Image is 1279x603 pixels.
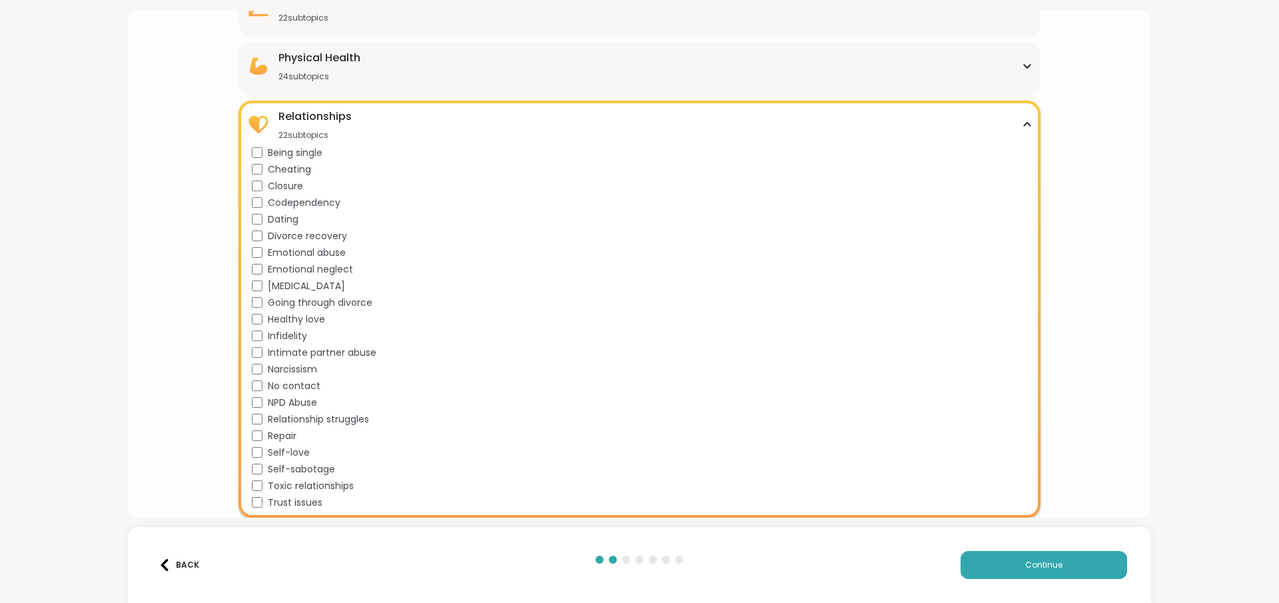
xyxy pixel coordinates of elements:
div: Relationships [278,109,352,125]
div: Physical Health [278,50,360,66]
span: Dating [268,213,298,227]
div: 22 subtopics [278,130,352,141]
span: Healthy love [268,312,325,326]
span: Infidelity [268,329,307,343]
span: Self-love [268,446,310,460]
span: Emotional abuse [268,246,346,260]
span: Intimate partner abuse [268,346,376,360]
span: Self-sabotage [268,462,335,476]
span: Closure [268,179,303,193]
span: [MEDICAL_DATA] [268,279,345,293]
span: Being single [268,146,322,160]
span: Narcissism [268,362,317,376]
span: Toxic relationships [268,479,354,493]
div: 22 subtopics [278,13,368,23]
span: Going through divorce [268,296,372,310]
span: Cheating [268,163,311,177]
span: Trust issues [268,496,322,510]
span: Relationship struggles [268,412,369,426]
span: Continue [1025,559,1063,571]
span: Codependency [268,196,340,210]
span: Divorce recovery [268,229,347,243]
span: No contact [268,379,320,393]
span: NPD Abuse [268,396,317,410]
button: Back [152,551,205,579]
div: 24 subtopics [278,71,360,82]
span: Emotional neglect [268,263,353,277]
span: Repair [268,429,296,443]
button: Continue [961,551,1127,579]
div: Back [159,559,199,571]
